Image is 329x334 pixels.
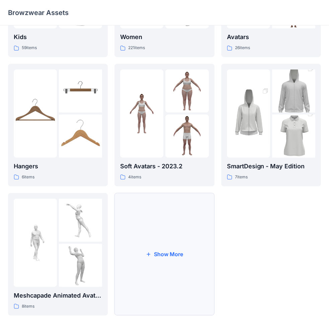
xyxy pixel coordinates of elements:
img: folder 1 [227,81,270,146]
a: folder 1folder 2folder 3Soft Avatars - 2023.24items [114,64,214,186]
p: Browzwear Assets [8,8,69,17]
p: 221 items [128,44,145,51]
button: Show More [114,193,214,316]
img: folder 3 [59,244,102,287]
img: folder 2 [272,59,315,124]
img: folder 3 [165,115,209,158]
p: 26 items [235,44,250,51]
p: Hangers [14,162,102,171]
a: folder 1folder 2folder 3Meshcapade Animated Avatars8items [8,193,108,316]
p: 6 items [22,174,34,181]
p: Avatars [227,32,315,42]
img: folder 1 [14,92,57,135]
img: folder 2 [165,69,209,113]
img: folder 1 [14,221,57,264]
p: Women [120,32,209,42]
img: folder 2 [59,69,102,113]
p: SmartDesign - May Edition [227,162,315,171]
p: Soft Avatars - 2023.2 [120,162,209,171]
a: folder 1folder 2folder 3Hangers6items [8,64,108,186]
p: 59 items [22,44,37,51]
img: folder 2 [59,199,102,242]
p: 7 items [235,174,248,181]
img: folder 3 [272,104,315,169]
p: 4 items [128,174,141,181]
p: Kids [14,32,102,42]
p: Meshcapade Animated Avatars [14,291,102,300]
img: folder 3 [59,115,102,158]
img: folder 1 [120,92,163,135]
a: folder 1folder 2folder 3SmartDesign - May Edition7items [221,64,321,186]
p: 8 items [22,303,34,310]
